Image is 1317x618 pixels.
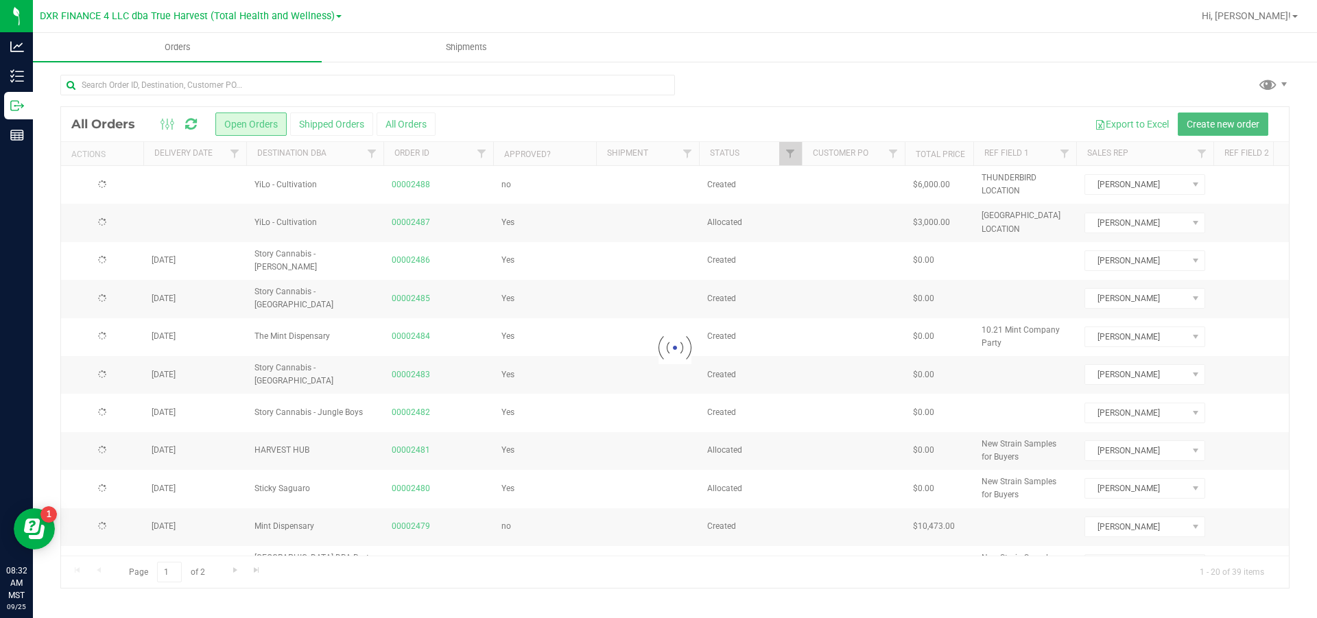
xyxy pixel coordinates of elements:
span: Orders [146,41,209,54]
inline-svg: Outbound [10,99,24,112]
span: Hi, [PERSON_NAME]! [1202,10,1291,21]
span: DXR FINANCE 4 LLC dba True Harvest (Total Health and Wellness) [40,10,335,22]
a: Shipments [322,33,610,62]
inline-svg: Inventory [10,69,24,83]
p: 08:32 AM MST [6,564,27,602]
iframe: Resource center [14,508,55,549]
inline-svg: Reports [10,128,24,142]
a: Orders [33,33,322,62]
iframe: Resource center unread badge [40,506,57,523]
inline-svg: Analytics [10,40,24,54]
input: Search Order ID, Destination, Customer PO... [60,75,675,95]
p: 09/25 [6,602,27,612]
span: Shipments [427,41,506,54]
